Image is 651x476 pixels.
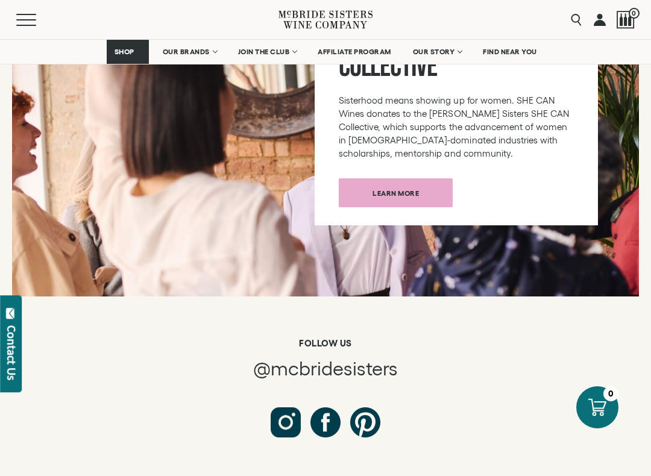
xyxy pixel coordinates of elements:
span: OUR STORY [413,48,455,56]
a: FIND NEAR YOU [475,40,545,64]
span: AFFILIATE PROGRAM [318,48,391,56]
span: 0 [629,8,640,19]
a: OUR STORY [405,40,470,64]
a: Follow us on Instagram [271,407,301,437]
a: Learn more [339,178,453,207]
a: JOIN THE CLUB [230,40,304,64]
h6: Follow us [54,338,597,349]
span: Collective [339,49,437,85]
span: @mcbridesisters [253,358,398,379]
a: OUR BRANDS [155,40,224,64]
a: AFFILIATE PROGRAM [310,40,399,64]
span: Learn more [351,181,440,205]
button: Mobile Menu Trigger [16,14,60,26]
span: JOIN THE CLUB [238,48,290,56]
div: 0 [603,386,618,401]
div: Contact Us [5,325,17,380]
p: Sisterhood means showing up for women. SHE CAN Wines donates to the [PERSON_NAME] Sisters SHE CAN... [339,94,574,160]
span: FIND NEAR YOU [483,48,537,56]
span: OUR BRANDS [163,48,210,56]
span: SHOP [115,48,135,56]
a: SHOP [107,40,149,64]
